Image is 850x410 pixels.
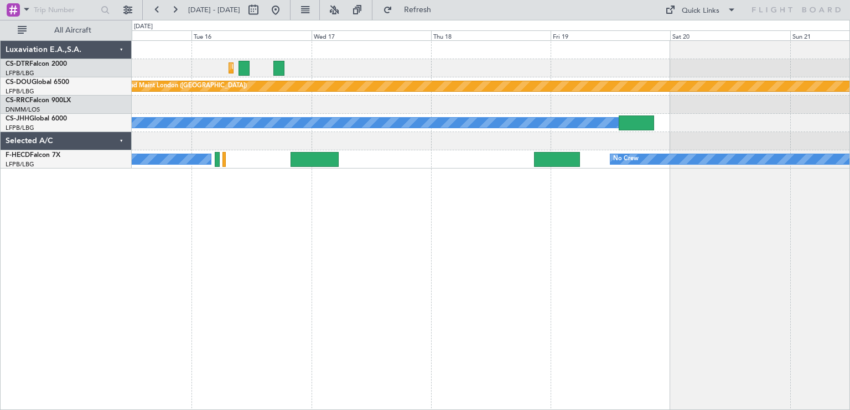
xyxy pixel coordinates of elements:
span: CS-JHH [6,115,29,122]
span: [DATE] - [DATE] [188,5,240,15]
button: Refresh [378,1,444,19]
a: LFPB/LBG [6,160,34,169]
span: Refresh [395,6,441,14]
div: Tue 16 [191,30,311,40]
a: LFPB/LBG [6,69,34,77]
span: CS-DOU [6,79,32,86]
a: CS-DTRFalcon 2000 [6,61,67,67]
div: Sat 20 [670,30,790,40]
div: Thu 18 [431,30,551,40]
div: Planned Maint Sofia [232,60,288,76]
a: CS-DOUGlobal 6500 [6,79,69,86]
div: Mon 15 [72,30,191,40]
div: Fri 19 [551,30,670,40]
a: CS-RRCFalcon 900LX [6,97,71,104]
a: LFPB/LBG [6,87,34,96]
div: Planned Maint London ([GEOGRAPHIC_DATA]) [115,78,247,94]
a: F-HECDFalcon 7X [6,152,60,159]
input: Trip Number [34,2,97,18]
a: LFPB/LBG [6,124,34,132]
span: F-HECD [6,152,30,159]
div: No Crew [613,151,639,167]
div: Quick Links [682,6,719,17]
span: CS-RRC [6,97,29,104]
div: Wed 17 [312,30,431,40]
button: All Aircraft [12,22,120,39]
button: Quick Links [660,1,742,19]
span: All Aircraft [29,27,117,34]
div: [DATE] [134,22,153,31]
a: CS-JHHGlobal 6000 [6,115,67,122]
span: CS-DTR [6,61,29,67]
a: DNMM/LOS [6,106,40,114]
